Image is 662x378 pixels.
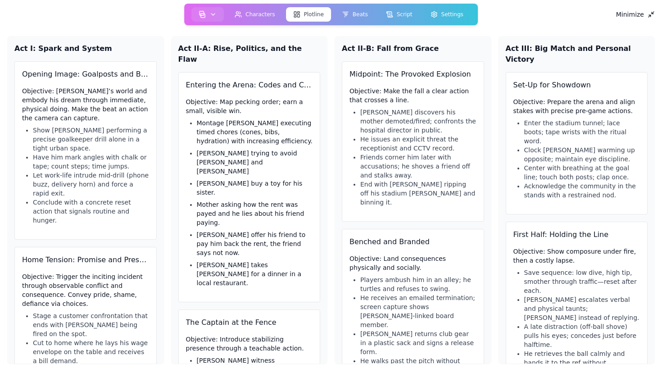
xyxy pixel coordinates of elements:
p: Montage [PERSON_NAME] executing timed chores (cones, bibs, hydration) with increasing efficiency. [197,118,313,146]
li: Cut to home where he lays his wage envelope on the table and receives a bill demand. [33,338,149,365]
button: Beats [335,7,375,22]
h3: Home Tension: Promise and Pressure [22,255,149,265]
li: A late distraction (off-ball shove) pulls his eyes; concedes just before halftime. [524,322,640,349]
a: Plotline [284,5,333,23]
h3: Set-Up for Showdown [513,80,640,91]
li: Conclude with a concrete reset action that signals routine and hunger. [33,198,149,225]
h2: Act III: Big Match and Personal Victory [506,43,648,65]
button: Script [379,7,420,22]
li: [PERSON_NAME] escalates verbal and physical taunts; [PERSON_NAME] instead of replying. [524,295,640,322]
li: End with [PERSON_NAME] ripping off his stadium [PERSON_NAME] and binning it. [360,180,476,207]
li: Enter the stadium tunnel; lace boots; tape wrists with the ritual word. [524,118,640,146]
img: storyboard [199,11,206,18]
li: [PERSON_NAME] returns club gear in a plastic sack and signs a release form. [360,329,476,356]
li: Clock [PERSON_NAME] warming up opposite; maintain eye discipline. [524,146,640,164]
p: [PERSON_NAME] offer his friend to pay him back the rent, the friend says not now. [197,230,313,257]
p: [PERSON_NAME] buy a toy for his sister. [197,179,313,197]
li: Stage a customer confrontation that ends with [PERSON_NAME] being fired on the spot. [33,311,149,338]
li: Friends corner him later with accusations; he shoves a friend off and stalks away. [360,153,476,180]
p: Objective: Show composure under fire, then a costly lapse. [513,247,640,265]
button: Plotline [286,7,331,22]
h3: Midpoint: The Provoked Explosion [349,69,476,80]
h3: Entering the Arena: Codes and Corners [186,80,313,91]
a: Beats [333,5,377,23]
p: Objective: Make the fall a clear action that crosses a line. [349,87,476,105]
li: Players ambush him in an alley; he turtles and refuses to swing. [360,275,476,293]
p: [PERSON_NAME] takes [PERSON_NAME] for a dinner in a local restaurant. [197,260,313,287]
h2: Act II-B: Fall from Grace [342,43,484,54]
button: Characters [227,7,282,22]
a: Characters [226,5,284,23]
li: [PERSON_NAME] discovers his mother demoted/fired; confronts the hospital director in public. [360,108,476,135]
p: [PERSON_NAME] trying to avoid [PERSON_NAME] and [PERSON_NAME] [197,149,313,176]
div: Minimize [616,11,655,18]
p: Objective: Map pecking order; earn a small, visible win. [186,97,313,115]
li: Let work-life intrude mid-drill (phone buzz, delivery horn) and force a rapid exit. [33,171,149,198]
h3: First Half: Holding the Line [513,229,640,240]
h3: Opening Image: Goalposts and Borders [22,69,149,80]
button: Settings [423,7,471,22]
p: Mother asking how the rent was payed and he lies about his friend paying. [197,200,313,227]
p: Objective: [PERSON_NAME]’s world and embody his dream through immediate, physical doing. Make the... [22,87,149,123]
li: He receives an emailed termination; screen capture shows [PERSON_NAME]-linked board member. [360,293,476,329]
p: Objective: Trigger the inciting incident through observable conflict and consequence. Convey prid... [22,272,149,308]
p: Objective: Land consequences physically and socially. [349,254,476,272]
li: Show [PERSON_NAME] performing a precise goalkeeper drill alone in a tight urban space. [33,126,149,153]
h3: Benched and Branded [349,237,476,247]
h3: The Captain at the Fence [186,317,313,328]
p: Objective: Introduce stabilizing presence through a teachable action. [186,335,313,353]
li: Acknowledge the community in the stands with a restrained nod. [524,182,640,200]
li: He walks past the pitch without looking, hands in pockets. [360,356,476,374]
a: Settings [422,5,472,23]
h2: Act II-A: Rise, Politics, and the Flaw [178,43,321,65]
p: Objective: Prepare the arena and align stakes with precise pre-game actions. [513,97,640,115]
li: Save sequence: low dive, high tip, smother through traffic—reset after each. [524,268,640,295]
li: He issues an explicit threat the receptionist and CCTV record. [360,135,476,153]
a: Script [377,5,422,23]
li: Center with breathing at the goal line; touch both posts; clap once. [524,164,640,182]
li: He retrieves the ball calmly and hands it to the ref without complaint. [524,349,640,376]
li: Have him mark angles with chalk or tape; count steps; time jumps. [33,153,149,171]
h2: Act I: Spark and System [14,43,157,54]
